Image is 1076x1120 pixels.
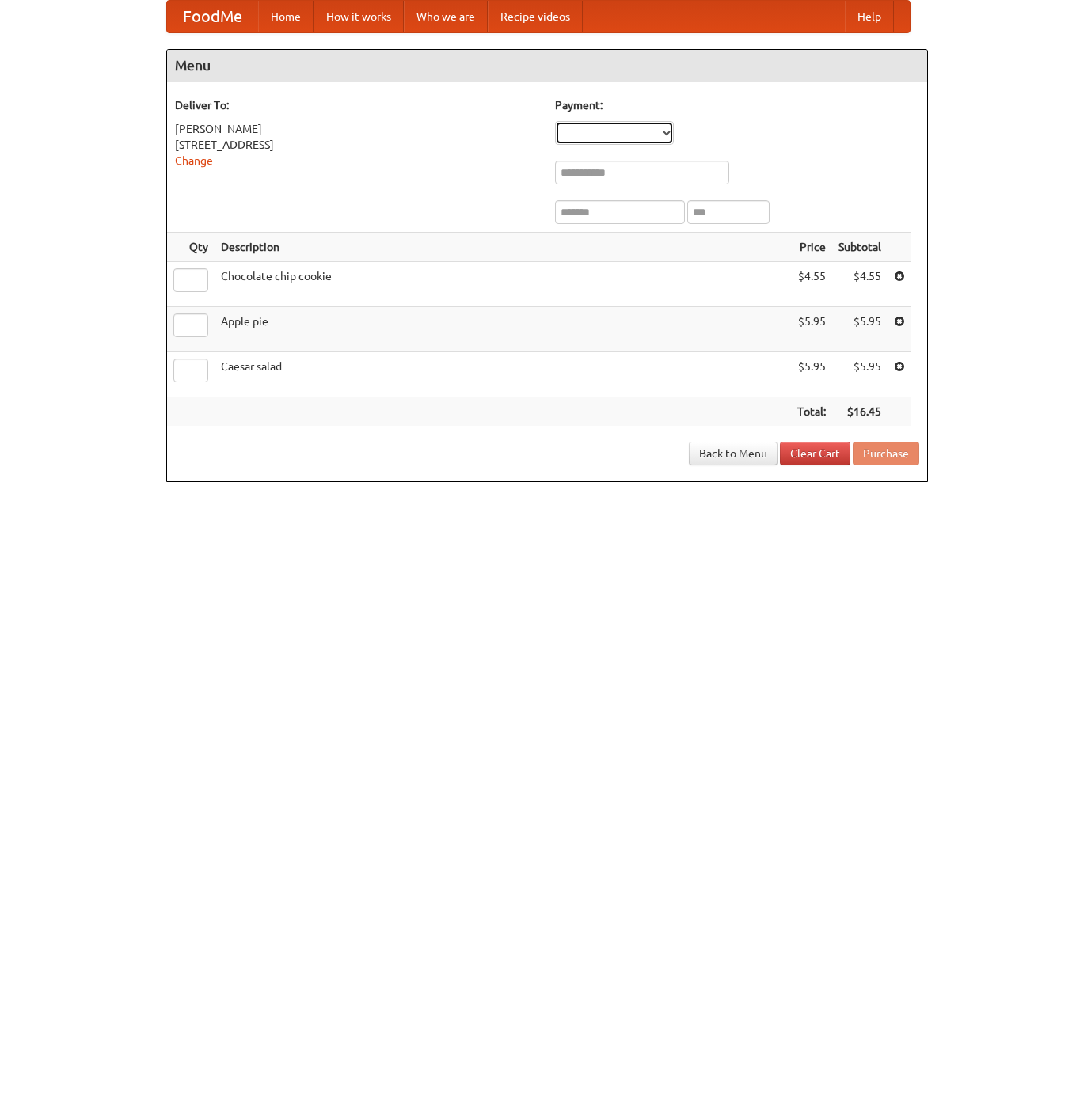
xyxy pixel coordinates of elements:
a: Change [175,154,213,167]
td: $4.55 [832,262,888,307]
td: $5.95 [832,352,888,397]
button: Purchase [853,442,919,465]
a: Back to Menu [689,442,778,465]
a: Home [258,1,314,32]
h5: Deliver To: [175,97,539,113]
a: Recipe videos [488,1,583,32]
td: Apple pie [215,307,791,352]
th: Description [215,233,791,262]
a: Help [845,1,894,32]
th: $16.45 [832,397,888,427]
div: [PERSON_NAME] [175,121,539,137]
th: Subtotal [832,233,888,262]
a: Who we are [404,1,488,32]
td: $5.95 [791,307,832,352]
td: $5.95 [832,307,888,352]
td: Caesar salad [215,352,791,397]
h5: Payment: [555,97,919,113]
td: $5.95 [791,352,832,397]
a: FoodMe [167,1,258,32]
h4: Menu [167,50,927,82]
td: Chocolate chip cookie [215,262,791,307]
th: Total: [791,397,832,427]
div: [STREET_ADDRESS] [175,137,539,153]
td: $4.55 [791,262,832,307]
a: Clear Cart [780,442,850,465]
a: How it works [314,1,404,32]
th: Qty [167,233,215,262]
th: Price [791,233,832,262]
